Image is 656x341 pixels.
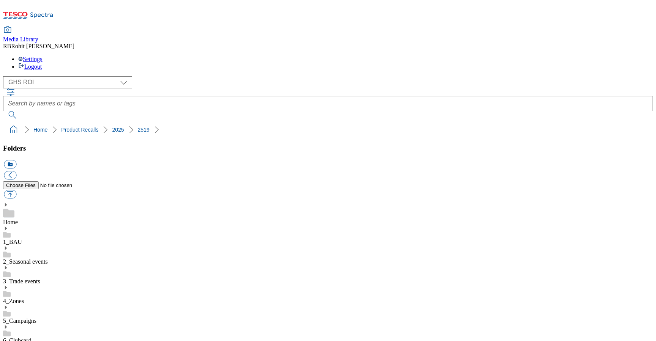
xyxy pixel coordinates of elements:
a: Home [3,219,18,225]
nav: breadcrumb [3,123,653,137]
span: Media Library [3,36,38,42]
input: Search by names or tags [3,96,653,111]
a: 2_Seasonal events [3,258,48,265]
span: RB [3,43,11,49]
a: 5_Campaigns [3,317,36,324]
a: 1_BAU [3,239,22,245]
span: Rohit [PERSON_NAME] [11,43,74,49]
a: 2025 [112,127,124,133]
a: home [8,124,20,136]
h3: Folders [3,144,653,152]
a: Logout [18,63,42,70]
a: 4_Zones [3,298,24,304]
a: Media Library [3,27,38,43]
a: Home [33,127,47,133]
a: Product Recalls [61,127,98,133]
a: 2519 [138,127,150,133]
a: 3_Trade events [3,278,40,284]
a: Settings [18,56,43,62]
